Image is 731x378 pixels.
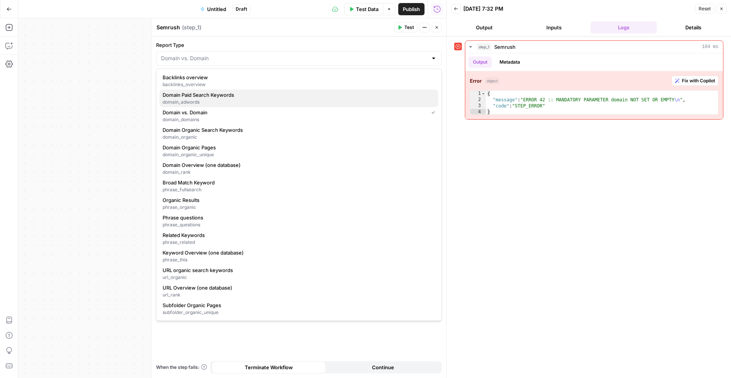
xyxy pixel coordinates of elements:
div: phrase_organic [163,204,435,211]
span: Semrush [494,43,516,51]
div: url_rank [163,292,435,298]
button: 104 ms [465,41,723,53]
span: Reset [699,5,711,12]
span: Toggle code folding, rows 1 through 4 [481,91,485,97]
span: Untitled [207,5,226,13]
input: Domain vs. Domain [161,54,428,62]
a: When the step fails: [156,364,207,371]
textarea: Semrush [156,24,180,31]
div: domain_adwords [163,99,435,106]
span: 104 ms [702,43,718,50]
span: Related Keywords [163,231,432,239]
span: Domain Organic Pages [163,144,432,151]
strong: Error [470,77,482,85]
button: Metadata [495,56,525,68]
span: ( step_1 ) [182,24,201,31]
button: Inputs [521,21,587,34]
button: Reset [695,4,714,14]
button: Test Data [344,3,383,15]
span: URL Overview (one database) [163,284,432,292]
span: Broad Match Keyword [163,179,432,186]
div: phrase_this [163,256,435,263]
span: Phrase questions [163,214,432,221]
span: Domain Overview (one database) [163,161,432,169]
span: Domain vs. Domain [163,109,425,116]
span: Fix with Copilot [682,77,715,84]
div: domain_organic_unique [163,151,435,158]
label: Report Type [156,41,442,49]
div: 1 [470,91,486,97]
button: Details [660,21,726,34]
button: Untitled [196,3,231,15]
button: Output [451,21,518,34]
span: Subfolder Organic Pages [163,301,432,309]
button: Test [394,22,417,32]
div: domain_domains [163,116,435,123]
span: Terminate Workflow [245,364,293,371]
div: 3 [470,103,486,109]
span: Domain Paid Search Keywords [163,91,432,99]
div: phrase_fullsearch [163,186,435,193]
button: Logs [591,21,657,34]
span: object [485,77,500,84]
span: Keyword Overview (one database) [163,249,432,256]
span: step_1 [477,43,491,51]
div: domain_rank [163,169,435,176]
div: 104 ms [465,53,723,119]
span: Publish [403,5,420,13]
div: domain_organic [163,134,435,141]
div: backlinks_overview [163,81,435,88]
div: phrase_questions [163,221,435,228]
div: subfolder_organic_unique [163,309,435,316]
button: Output [468,56,492,68]
span: Organic Results [163,196,432,204]
span: Draft [236,6,247,13]
span: URL organic search keywords [163,266,432,274]
span: Test Data [356,5,378,13]
button: Fix with Copilot [672,76,718,86]
button: Publish [398,3,425,15]
div: url_organic [163,274,435,281]
div: 4 [470,109,486,115]
span: Domain Organic Search Keywords [163,126,432,134]
div: phrase_related [163,239,435,246]
button: Continue [326,361,440,373]
span: Test [404,24,414,31]
span: Backlinks overview [163,74,432,81]
span: Continue [372,364,394,371]
div: 2 [470,97,486,103]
